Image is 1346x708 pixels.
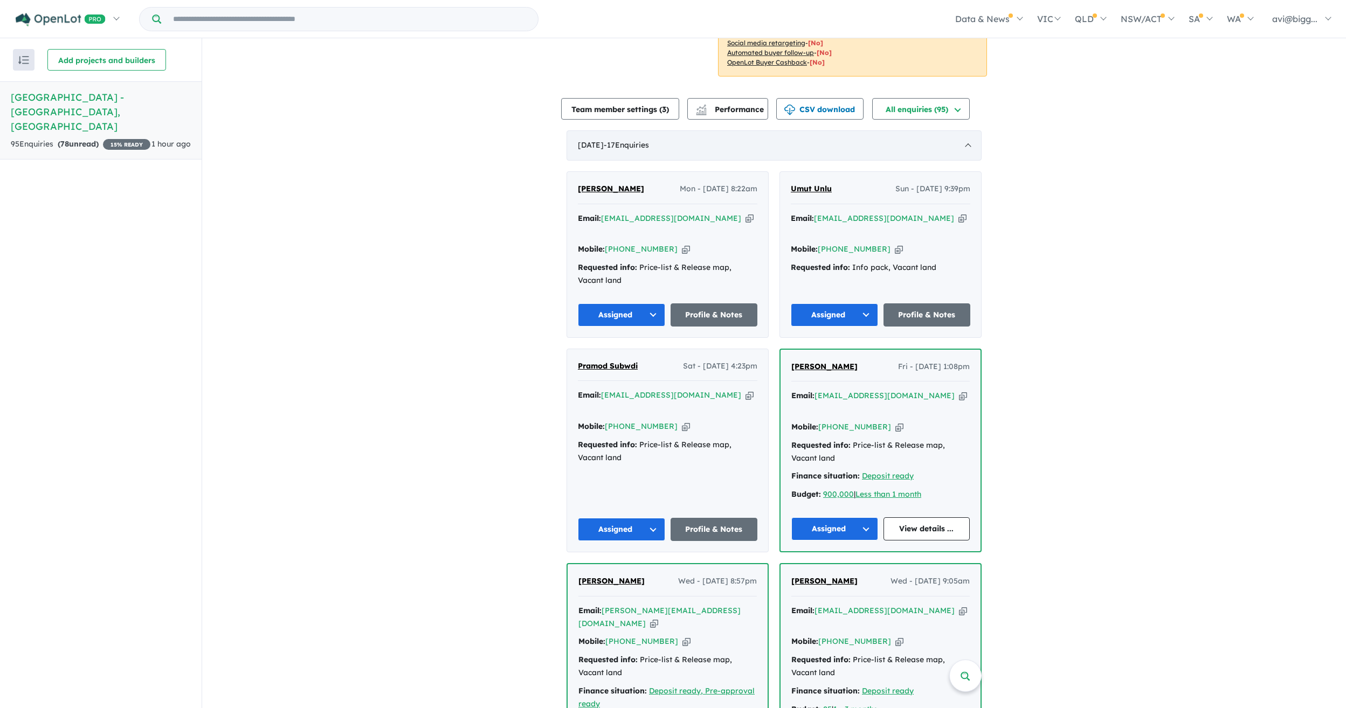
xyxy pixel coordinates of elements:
div: | [791,488,970,501]
strong: Email: [578,213,601,223]
a: 900,000 [823,489,854,499]
a: [PHONE_NUMBER] [818,422,891,432]
button: Copy [650,618,658,629]
strong: Email: [791,391,814,400]
button: Team member settings (3) [561,98,679,120]
a: [PERSON_NAME] [578,183,644,196]
strong: Email: [791,606,814,615]
div: Price-list & Release map, Vacant land [791,654,970,679]
button: All enquiries (95) [872,98,970,120]
img: Openlot PRO Logo White [16,13,106,26]
strong: Finance situation: [578,686,647,696]
span: [No] [810,58,825,66]
button: Copy [958,213,967,224]
strong: Finance situation: [791,471,860,481]
span: [PERSON_NAME] [791,362,858,371]
span: [PERSON_NAME] [578,184,644,193]
strong: Email: [791,213,814,223]
img: sort.svg [18,56,29,64]
span: [PERSON_NAME] [791,576,858,586]
a: Profile & Notes [883,303,971,327]
a: [PHONE_NUMBER] [818,636,891,646]
button: Copy [746,213,754,224]
span: Wed - [DATE] 9:05am [891,575,970,588]
a: [EMAIL_ADDRESS][DOMAIN_NAME] [814,391,955,400]
button: Assigned [791,303,878,327]
div: Price-list & Release map, Vacant land [578,261,757,287]
strong: Finance situation: [791,686,860,696]
span: Mon - [DATE] 8:22am [680,183,757,196]
span: 1 hour ago [151,139,191,149]
div: Price-list & Release map, Vacant land [578,654,757,679]
span: [PERSON_NAME] [578,576,645,586]
button: Add projects and builders [47,49,166,71]
div: Price-list & Release map, Vacant land [791,439,970,465]
span: Performance [698,105,764,114]
button: Copy [959,390,967,401]
strong: Mobile: [791,244,818,254]
strong: Email: [578,390,601,400]
span: Sat - [DATE] 4:23pm [683,360,757,373]
a: [EMAIL_ADDRESS][DOMAIN_NAME] [814,213,954,223]
a: [PERSON_NAME] [791,575,858,588]
span: Pramod Subwdi [578,361,638,371]
img: bar-chart.svg [696,108,707,115]
a: Profile & Notes [671,518,758,541]
span: Umut Unlu [791,184,832,193]
span: 15 % READY [103,139,150,150]
div: 95 Enquir ies [11,138,150,151]
a: [PHONE_NUMBER] [605,421,678,431]
a: View details ... [883,517,970,540]
u: OpenLot Buyer Cashback [727,58,807,66]
a: Pramod Subwdi [578,360,638,373]
div: [DATE] [567,130,982,161]
strong: Requested info: [791,440,851,450]
a: Deposit ready [862,471,914,481]
span: 3 [662,105,666,114]
a: [PHONE_NUMBER] [605,244,678,254]
div: Price-list & Release map, Vacant land [578,439,757,464]
strong: Requested info: [791,655,851,664]
button: Copy [682,636,691,647]
button: Copy [682,244,690,255]
a: [EMAIL_ADDRESS][DOMAIN_NAME] [601,390,741,400]
strong: Mobile: [791,636,818,646]
button: Assigned [578,303,665,327]
strong: Mobile: [791,422,818,432]
span: Sun - [DATE] 9:39pm [895,183,970,196]
button: Copy [682,421,690,432]
span: [No] [808,39,823,47]
u: Social media retargeting [727,39,805,47]
strong: Requested info: [578,655,638,664]
strong: Mobile: [578,421,605,431]
a: [PHONE_NUMBER] [818,244,891,254]
a: Profile & Notes [671,303,758,327]
strong: Mobile: [578,636,605,646]
button: Copy [746,390,754,401]
strong: Mobile: [578,244,605,254]
a: [PHONE_NUMBER] [605,636,678,646]
button: CSV download [776,98,864,120]
span: - 17 Enquir ies [604,140,649,150]
strong: Email: [578,606,602,615]
strong: Budget: [791,489,821,499]
button: Copy [895,244,903,255]
span: [No] [817,48,832,57]
strong: Requested info: [578,440,637,449]
input: Try estate name, suburb, builder or developer [163,8,536,31]
a: Deposit ready [862,686,914,696]
u: Automated buyer follow-up [727,48,814,57]
a: Less than 1 month [855,489,921,499]
a: [EMAIL_ADDRESS][DOMAIN_NAME] [601,213,741,223]
strong: Requested info: [791,262,850,272]
button: Assigned [791,517,878,540]
button: Copy [895,636,903,647]
strong: Requested info: [578,262,637,272]
span: 78 [60,139,69,149]
button: Copy [959,605,967,616]
span: Wed - [DATE] 8:57pm [678,575,757,588]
